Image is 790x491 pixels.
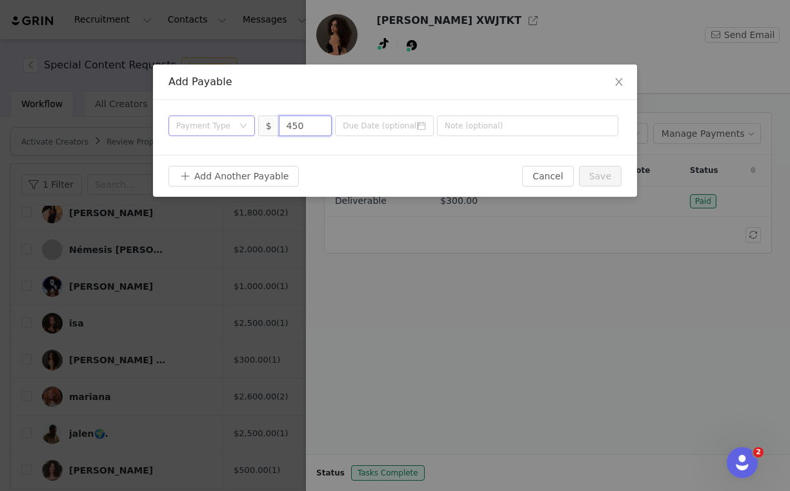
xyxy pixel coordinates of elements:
input: Due Date (optional) [335,115,434,136]
input: Note (optional) [437,115,618,136]
iframe: Intercom live chat [727,447,758,478]
span: 2 [753,447,764,457]
button: Add Another Payable [168,166,299,186]
div: Payment Type [176,119,233,132]
i: icon: calendar [417,121,426,130]
div: Add Payable [168,75,622,89]
i: icon: close [614,77,624,87]
i: icon: down [239,122,247,131]
button: Save [579,166,622,186]
button: Close [601,65,637,101]
button: Cancel [522,166,573,186]
span: $ [258,115,279,136]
